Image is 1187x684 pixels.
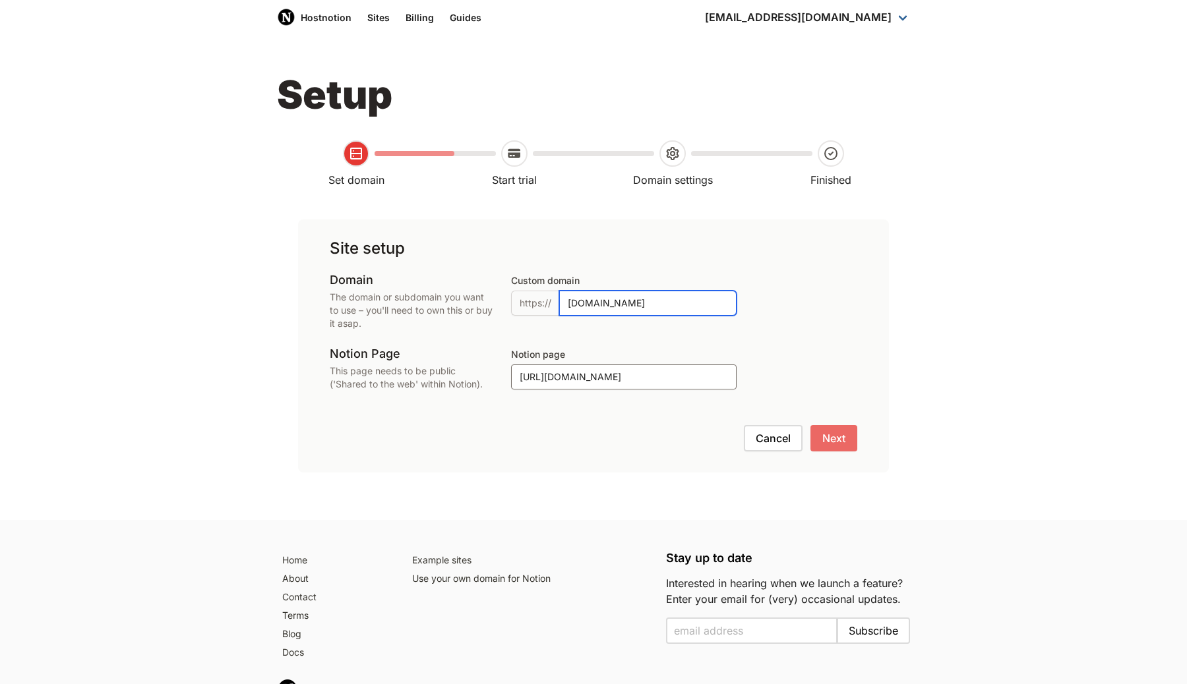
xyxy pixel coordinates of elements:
label: Custom domain [511,275,580,286]
h1: Setup [277,66,910,125]
div: Start trial [435,172,593,188]
a: Home [277,552,391,570]
a: Use your own domain for Notion [407,570,651,588]
a: Example sites [407,552,651,570]
label: Notion page [511,349,565,360]
span: https:// [511,291,559,316]
button: Cancel [744,425,803,451]
a: Terms [277,607,391,625]
a: Blog [277,625,391,644]
button: Next [810,425,857,451]
input: www.yourcoolsite.com [559,291,737,316]
h3: Domain [330,272,495,288]
a: Docs [277,644,391,662]
p: Interested in hearing when we launch a feature? Enter your email for (very) occasional updates. [666,575,910,607]
input: http://notion.so/My-Professional-Page-7a04012537f44f75a05214414c53c38a [511,364,737,389]
h5: Stay up to date [666,552,910,565]
h3: Notion Page [330,346,495,362]
div: Finished [752,172,910,188]
a: Contact [277,588,391,607]
div: Set domain [277,172,435,188]
h2: Site setup [330,241,857,256]
a: About [277,570,391,588]
p: This page needs to be public ('Shared to the web' within Notion). [330,364,495,391]
div: Domain settings [593,172,752,188]
p: The domain or subdomain you want to use – you'll need to own this or buy it asap. [330,291,495,330]
img: Host Notion logo [277,8,295,26]
button: Subscribe [837,617,910,644]
input: Enter your email to subscribe to the email list and be notified when we launch [666,617,837,644]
